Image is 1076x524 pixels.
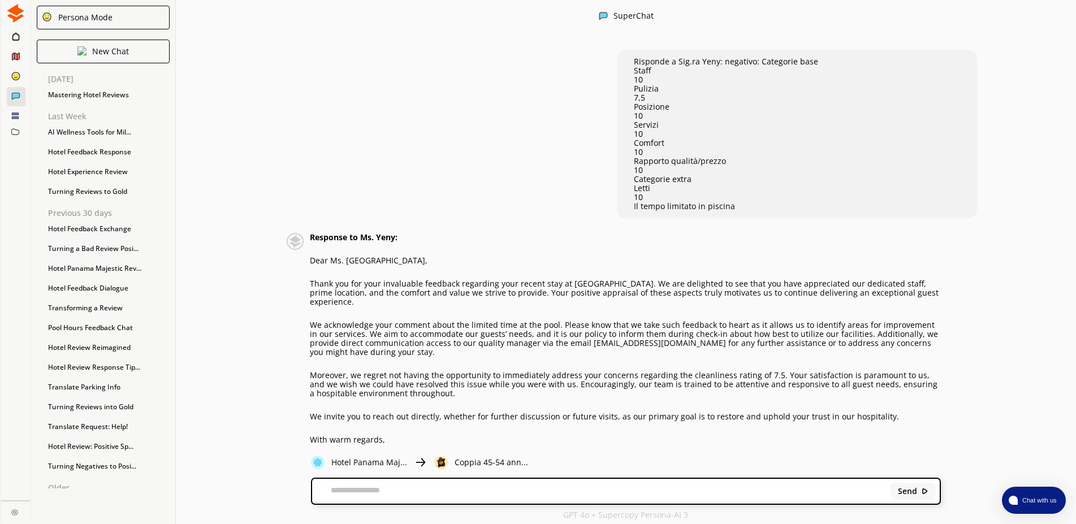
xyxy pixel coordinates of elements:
[42,319,175,336] div: Pool Hours Feedback Chat
[563,510,688,519] p: GPT 4o + Supercopy Persona-AI 3
[42,86,175,103] div: Mastering Hotel Reviews
[634,93,818,102] p: 7,5
[310,256,941,265] p: Dear Ms. [GEOGRAPHIC_DATA],
[42,458,175,475] div: Turning Negatives to Posi...
[42,359,175,376] div: Hotel Review Response Tip...
[310,412,941,421] p: We invite you to reach out directly, whether for further discussion or future visits, as our prim...
[42,183,175,200] div: Turning Reviews to Gold
[634,148,818,157] p: 10
[48,483,175,492] p: Older
[331,458,407,467] p: Hotel Panama Maj...
[310,279,941,306] p: Thank you for your invaluable feedback regarding your recent stay at [GEOGRAPHIC_DATA]. We are de...
[42,163,175,180] div: Hotel Experience Review
[42,438,175,455] div: Hotel Review: Positive Sp...
[310,321,941,357] p: We acknowledge your comment about the limited time at the pool. Please know that we take such fee...
[898,487,917,496] b: Send
[1018,496,1059,505] span: Chat with us
[1002,487,1066,514] button: atlas-launcher
[286,233,304,250] img: Close
[42,220,175,237] div: Hotel Feedback Exchange
[634,102,818,111] p: Posizione
[634,129,818,138] p: 10
[42,379,175,396] div: Translate Parking Info
[599,11,608,20] img: Close
[42,280,175,297] div: Hotel Feedback Dialogue
[310,232,397,242] strong: Response to Ms. Yeny:
[455,458,528,467] p: Coppia 45-54 ann...
[92,47,129,56] p: New Chat
[48,209,175,218] p: Previous 30 days
[42,300,175,317] div: Transforming a Review
[42,399,175,415] div: Turning Reviews into Gold
[634,75,818,84] p: 10
[634,66,818,75] p: Staff
[77,46,87,55] img: Close
[42,339,175,356] div: Hotel Review Reimagined
[54,13,113,22] div: Persona Mode
[634,166,818,175] p: 10
[634,157,818,166] p: Rapporto qualità/prezzo
[42,240,175,257] div: Turning a Bad Review Posi...
[434,456,448,469] img: Close
[310,371,941,398] p: Moreover, we regret not having the opportunity to immediately address your concerns regarding the...
[634,84,818,93] p: Pulizia
[634,193,818,202] p: 10
[11,509,18,516] img: Close
[42,260,175,277] div: Hotel Panama Majestic Rev...
[42,144,175,161] div: Hotel Feedback Response
[42,12,52,22] img: Close
[1,501,30,521] a: Close
[310,435,941,444] p: With warm regards,
[634,120,818,129] p: Servizi
[921,487,929,495] img: Close
[48,112,175,121] p: Last Week
[634,184,818,193] p: Letti
[414,456,427,469] img: Close
[311,456,325,469] img: Close
[634,202,818,211] p: Il tempo limitato in piscina
[42,418,175,435] div: Translate Request: Help!
[6,4,25,23] img: Close
[48,75,175,84] p: [DATE]
[634,57,818,66] p: Risponde a Sig.ra Yeny: negativo: Categorie base
[613,11,654,22] div: SuperChat
[634,138,818,148] p: Comfort
[42,124,175,141] div: AI Wellness Tools for Mil...
[634,175,818,184] p: Categorie extra
[634,111,818,120] p: 10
